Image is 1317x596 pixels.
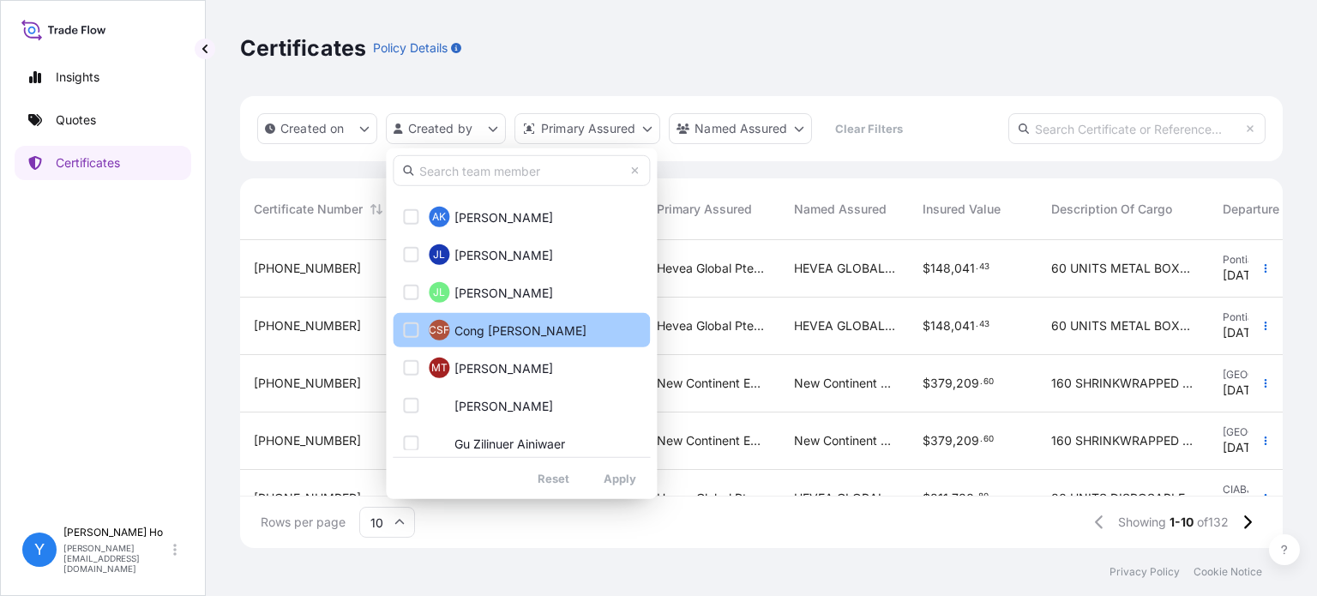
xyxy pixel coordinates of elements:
button: JL[PERSON_NAME] [393,275,650,310]
button: Apply [590,465,650,492]
span: [PERSON_NAME] [454,208,553,226]
span: Gu Zilinuer Ainiwaer [454,435,565,452]
div: createdBy Filter options [386,148,657,499]
span: JL [433,284,445,301]
span: [PERSON_NAME] [454,246,553,263]
span: GZA [429,435,450,452]
div: Select Option [393,193,650,450]
span: JL [433,246,445,263]
input: Search team member [393,155,650,186]
span: DT [432,397,447,414]
p: Apply [604,470,636,487]
button: Reset [524,465,583,492]
span: CSF [429,322,449,339]
span: Cong [PERSON_NAME] [454,322,586,339]
button: MT[PERSON_NAME] [393,351,650,385]
span: [PERSON_NAME] [454,359,553,376]
span: AK [432,208,446,226]
button: AK[PERSON_NAME] [393,162,650,196]
button: JL[PERSON_NAME] [393,238,650,272]
button: CSFCong [PERSON_NAME] [393,313,650,347]
p: Reset [538,470,569,487]
button: AK[PERSON_NAME] [393,200,650,234]
span: [PERSON_NAME] [454,284,553,301]
span: [PERSON_NAME] [454,397,553,414]
button: DT[PERSON_NAME] [393,388,650,423]
button: GZAGu Zilinuer Ainiwaer [393,426,650,461]
span: MT [431,359,448,376]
